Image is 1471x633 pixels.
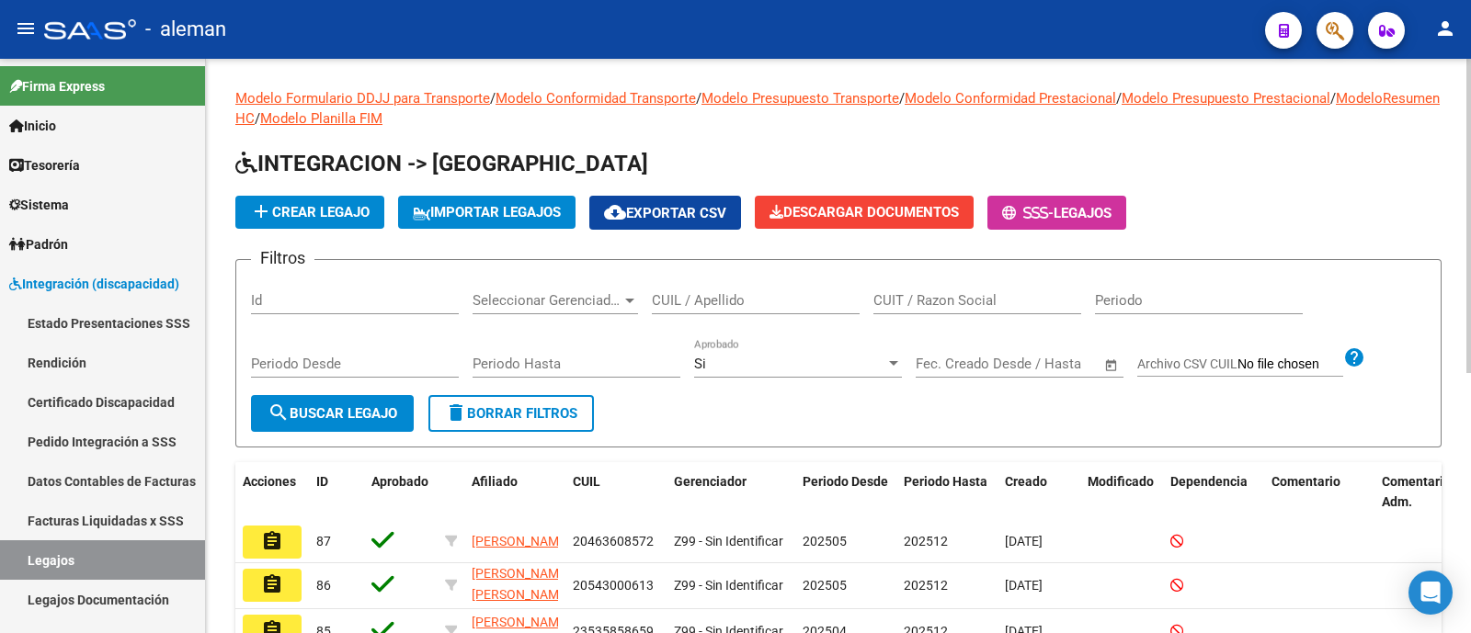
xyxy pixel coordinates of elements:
[1054,205,1112,221] span: Legajos
[701,90,899,107] a: Modelo Presupuesto Transporte
[1101,355,1123,376] button: Open calendar
[472,534,570,548] span: [PERSON_NAME]
[1382,474,1451,510] span: Comentario Adm.
[472,566,570,602] span: [PERSON_NAME] [PERSON_NAME]
[904,474,987,489] span: Periodo Hasta
[1005,534,1043,548] span: [DATE]
[145,9,226,50] span: - aleman
[1080,462,1163,523] datatable-header-cell: Modificado
[674,474,747,489] span: Gerenciador
[1007,356,1096,372] input: Fecha fin
[1002,205,1054,221] span: -
[445,405,577,422] span: Borrar Filtros
[604,205,726,221] span: Exportar CSV
[916,356,990,372] input: Fecha inicio
[795,462,896,523] datatable-header-cell: Periodo Desde
[398,196,576,229] button: IMPORTAR LEGAJOS
[371,474,428,489] span: Aprobado
[251,245,314,271] h3: Filtros
[309,462,364,523] datatable-header-cell: ID
[573,474,600,489] span: CUIL
[243,474,296,489] span: Acciones
[803,578,847,593] span: 202505
[1170,474,1248,489] span: Dependencia
[694,356,706,372] span: Si
[998,462,1080,523] datatable-header-cell: Creado
[1088,474,1154,489] span: Modificado
[1237,356,1343,373] input: Archivo CSV CUIL
[235,462,309,523] datatable-header-cell: Acciones
[413,204,561,220] span: IMPORTAR LEGAJOS
[464,462,565,523] datatable-header-cell: Afiliado
[235,196,384,229] button: Crear Legajo
[268,401,290,424] mat-icon: search
[260,110,382,127] a: Modelo Planilla FIM
[235,151,648,176] span: INTEGRACION -> [GEOGRAPHIC_DATA]
[1137,356,1237,371] span: Archivo CSV CUIL
[268,405,397,422] span: Buscar Legajo
[573,534,654,548] span: 20463608572
[250,200,272,222] mat-icon: add
[261,573,283,595] mat-icon: assignment
[9,76,105,96] span: Firma Express
[904,534,948,548] span: 202512
[1005,474,1047,489] span: Creado
[1005,578,1043,593] span: [DATE]
[987,196,1126,230] button: -Legajos
[896,462,998,523] datatable-header-cell: Periodo Hasta
[9,195,69,215] span: Sistema
[905,90,1116,107] a: Modelo Conformidad Prestacional
[604,201,626,223] mat-icon: cloud_download
[428,395,594,432] button: Borrar Filtros
[565,462,667,523] datatable-header-cell: CUIL
[1408,571,1453,615] div: Open Intercom Messenger
[316,578,331,593] span: 86
[9,155,80,175] span: Tesorería
[473,292,621,309] span: Seleccionar Gerenciador
[9,274,179,294] span: Integración (discapacidad)
[755,196,974,229] button: Descargar Documentos
[1163,462,1264,523] datatable-header-cell: Dependencia
[770,204,959,220] span: Descargar Documentos
[261,530,283,552] mat-icon: assignment
[250,204,370,220] span: Crear Legajo
[589,196,741,230] button: Exportar CSV
[496,90,696,107] a: Modelo Conformidad Transporte
[364,462,438,523] datatable-header-cell: Aprobado
[445,401,467,424] mat-icon: delete
[1264,462,1374,523] datatable-header-cell: Comentario
[1343,346,1365,368] mat-icon: help
[15,17,37,40] mat-icon: menu
[9,116,56,136] span: Inicio
[1122,90,1330,107] a: Modelo Presupuesto Prestacional
[9,234,68,254] span: Padrón
[316,534,331,548] span: 87
[235,90,490,107] a: Modelo Formulario DDJJ para Transporte
[674,534,783,548] span: Z99 - Sin Identificar
[803,474,888,489] span: Periodo Desde
[251,395,414,432] button: Buscar Legajo
[573,578,654,593] span: 20543000613
[667,462,795,523] datatable-header-cell: Gerenciador
[674,578,783,593] span: Z99 - Sin Identificar
[472,474,518,489] span: Afiliado
[904,578,948,593] span: 202512
[803,534,847,548] span: 202505
[1271,474,1340,489] span: Comentario
[316,474,328,489] span: ID
[1434,17,1456,40] mat-icon: person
